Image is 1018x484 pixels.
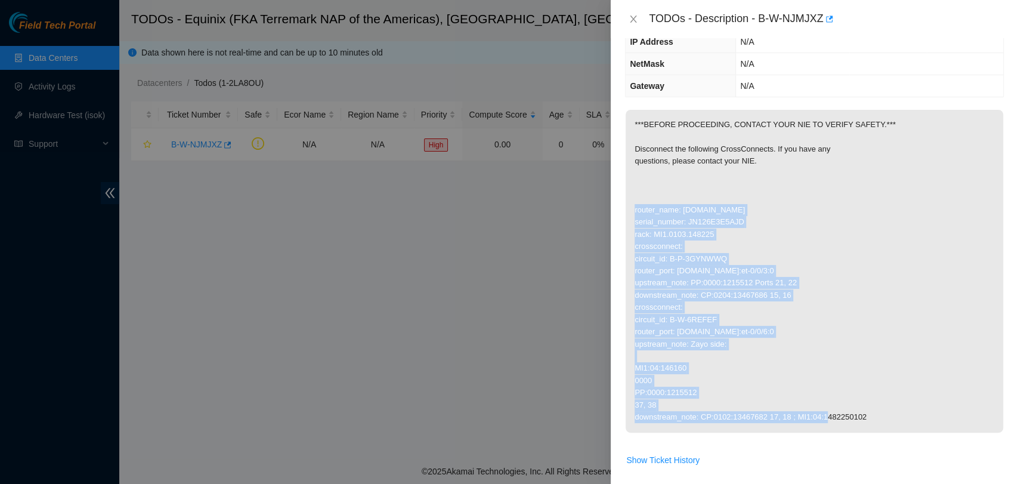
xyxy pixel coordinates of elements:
[625,14,642,25] button: Close
[630,59,664,69] span: NetMask
[626,451,700,470] button: Show Ticket History
[740,37,754,47] span: N/A
[630,37,673,47] span: IP Address
[626,110,1003,433] p: ***BEFORE PROCEEDING, CONTACT YOUR NIE TO VERIFY SAFETY.*** Disconnect the following CrossConnect...
[626,454,700,467] span: Show Ticket History
[629,14,638,24] span: close
[740,81,754,91] span: N/A
[740,59,754,69] span: N/A
[630,81,664,91] span: Gateway
[649,10,1004,29] div: TODOs - Description - B-W-NJMJXZ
